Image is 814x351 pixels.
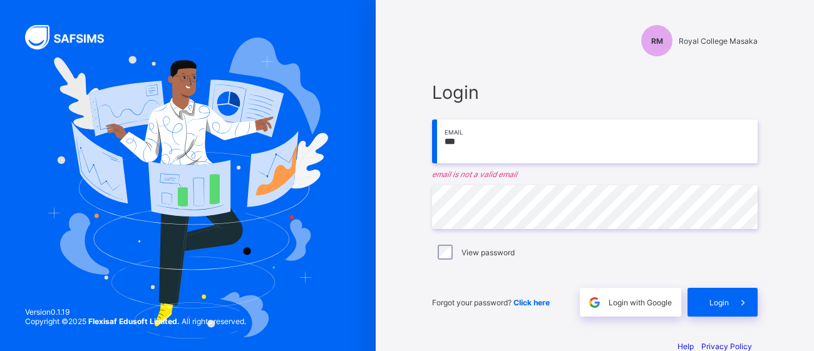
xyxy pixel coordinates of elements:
label: View password [461,248,515,257]
a: Help [677,342,694,351]
span: Login [432,81,758,103]
span: Version 0.1.19 [25,307,246,317]
em: email is not a valid email [432,170,758,179]
img: Hero Image [48,38,327,338]
span: Login with Google [609,298,672,307]
strong: Flexisaf Edusoft Limited. [88,317,180,326]
a: Privacy Policy [701,342,752,351]
img: SAFSIMS Logo [25,25,119,49]
img: google.396cfc9801f0270233282035f929180a.svg [587,295,602,310]
span: Royal College Masaka [679,36,758,46]
span: RM [651,36,663,46]
span: Copyright © 2025 All rights reserved. [25,317,246,326]
a: Click here [513,298,550,307]
span: Login [709,298,729,307]
span: Forgot your password? [432,298,550,307]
